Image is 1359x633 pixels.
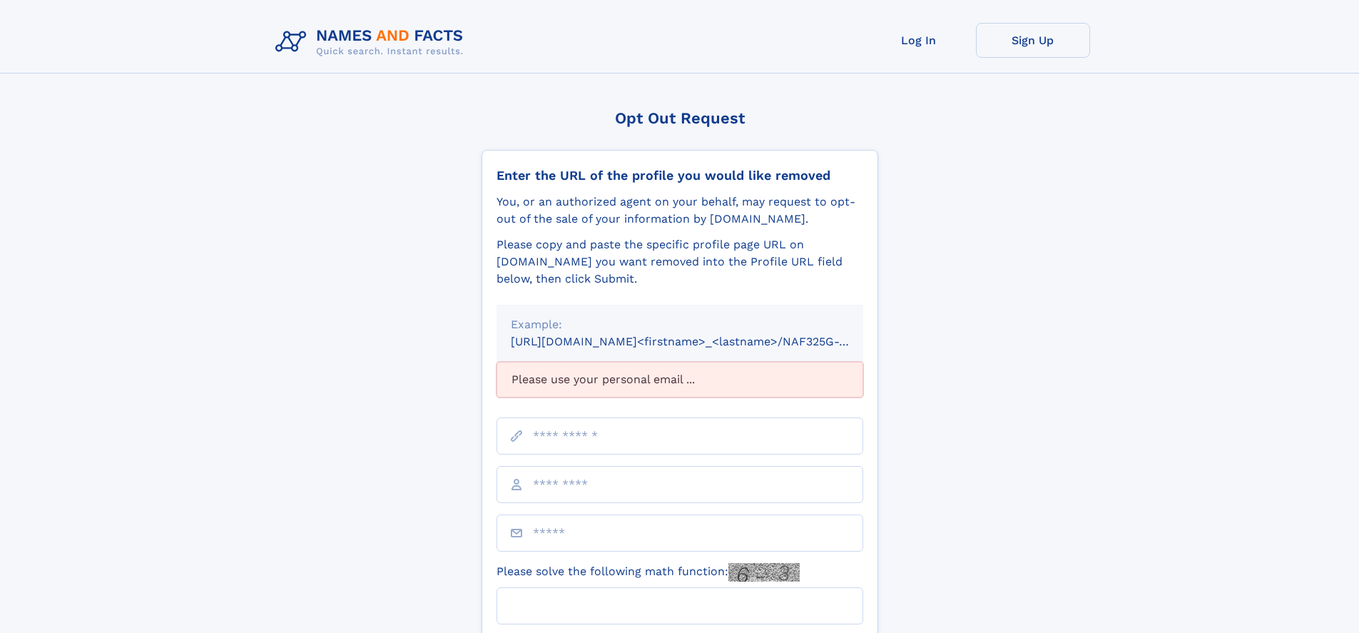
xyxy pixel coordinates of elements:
a: Sign Up [976,23,1090,58]
div: Opt Out Request [482,109,878,127]
div: Please copy and paste the specific profile page URL on [DOMAIN_NAME] you want removed into the Pr... [497,236,863,288]
small: [URL][DOMAIN_NAME]<firstname>_<lastname>/NAF325G-xxxxxxxx [511,335,890,348]
div: Example: [511,316,849,333]
label: Please solve the following math function: [497,563,800,582]
a: Log In [862,23,976,58]
div: You, or an authorized agent on your behalf, may request to opt-out of the sale of your informatio... [497,193,863,228]
img: Logo Names and Facts [270,23,475,61]
div: Enter the URL of the profile you would like removed [497,168,863,183]
div: Please use your personal email ... [497,362,863,397]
